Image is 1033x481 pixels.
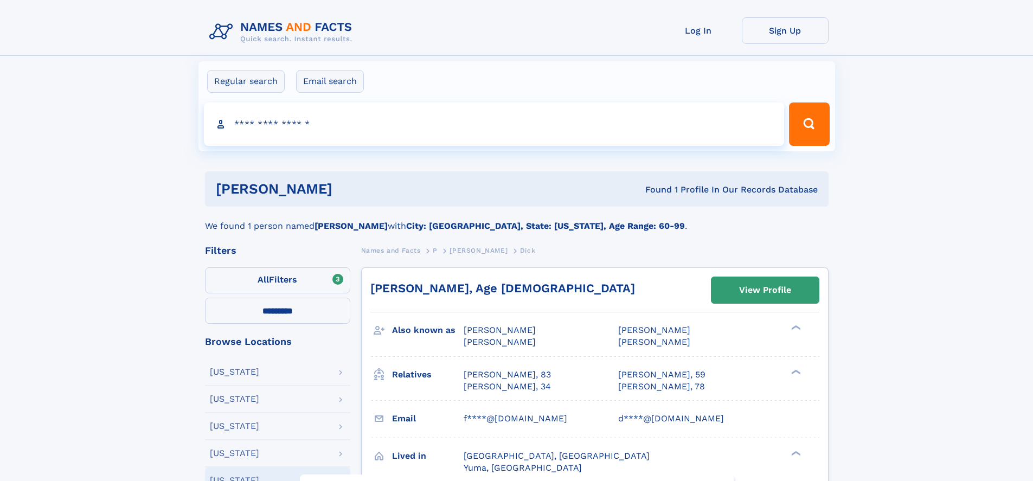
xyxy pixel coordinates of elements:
[361,243,421,257] a: Names and Facts
[618,325,690,335] span: [PERSON_NAME]
[205,207,829,233] div: We found 1 person named with .
[464,369,551,381] a: [PERSON_NAME], 83
[711,277,819,303] a: View Profile
[315,221,388,231] b: [PERSON_NAME]
[789,102,829,146] button: Search Button
[742,17,829,44] a: Sign Up
[205,246,350,255] div: Filters
[406,221,685,231] b: City: [GEOGRAPHIC_DATA], State: [US_STATE], Age Range: 60-99
[450,243,508,257] a: [PERSON_NAME]
[489,184,818,196] div: Found 1 Profile In Our Records Database
[204,102,785,146] input: search input
[207,70,285,93] label: Regular search
[788,450,801,457] div: ❯
[739,278,791,303] div: View Profile
[392,409,464,428] h3: Email
[205,337,350,347] div: Browse Locations
[210,368,259,376] div: [US_STATE]
[370,281,635,295] a: [PERSON_NAME], Age [DEMOGRAPHIC_DATA]
[464,451,650,461] span: [GEOGRAPHIC_DATA], [GEOGRAPHIC_DATA]
[788,368,801,375] div: ❯
[618,369,705,381] a: [PERSON_NAME], 59
[464,337,536,347] span: [PERSON_NAME]
[392,447,464,465] h3: Lived in
[433,247,438,254] span: P
[205,267,350,293] label: Filters
[392,365,464,384] h3: Relatives
[450,247,508,254] span: [PERSON_NAME]
[433,243,438,257] a: P
[618,381,705,393] a: [PERSON_NAME], 78
[464,381,551,393] a: [PERSON_NAME], 34
[618,337,690,347] span: [PERSON_NAME]
[464,463,582,473] span: Yuma, [GEOGRAPHIC_DATA]
[520,247,535,254] span: Dick
[296,70,364,93] label: Email search
[788,324,801,331] div: ❯
[258,274,269,285] span: All
[205,17,361,47] img: Logo Names and Facts
[392,321,464,339] h3: Also known as
[210,395,259,403] div: [US_STATE]
[464,325,536,335] span: [PERSON_NAME]
[210,422,259,431] div: [US_STATE]
[655,17,742,44] a: Log In
[216,182,489,196] h1: [PERSON_NAME]
[210,449,259,458] div: [US_STATE]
